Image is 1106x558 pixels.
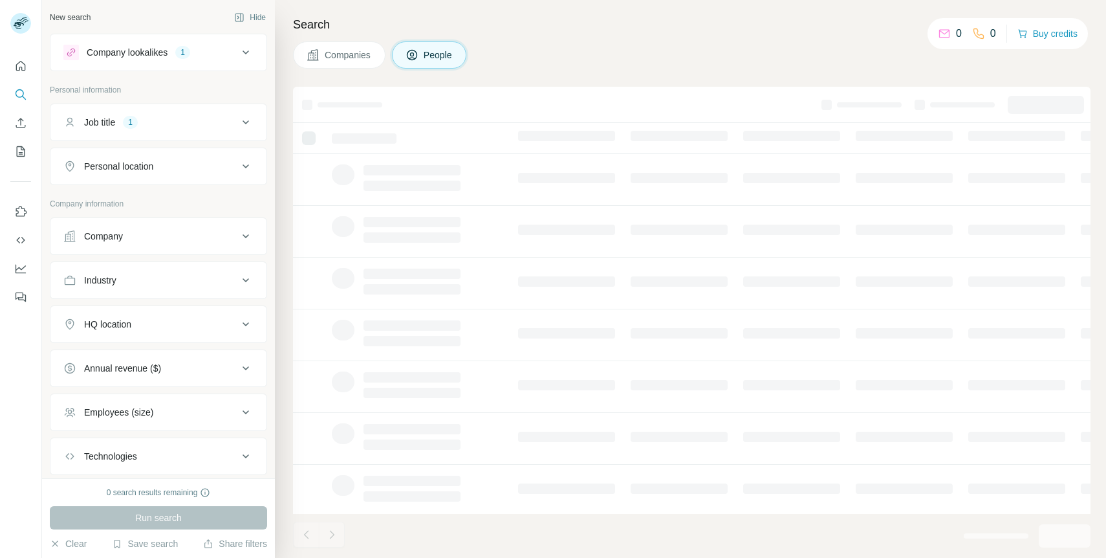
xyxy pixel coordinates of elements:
p: 0 [956,26,962,41]
button: Annual revenue ($) [50,353,266,384]
button: HQ location [50,309,266,340]
div: Employees (size) [84,406,153,419]
h4: Search [293,16,1090,34]
button: Hide [225,8,275,27]
button: Company [50,221,266,252]
p: Personal information [50,84,267,96]
div: New search [50,12,91,23]
button: Job title1 [50,107,266,138]
p: 0 [990,26,996,41]
div: Technologies [84,450,137,463]
button: Share filters [203,537,267,550]
div: HQ location [84,318,131,331]
div: 1 [175,47,190,58]
button: Use Surfe on LinkedIn [10,200,31,223]
span: People [424,49,453,61]
button: Employees (size) [50,397,266,428]
button: Dashboard [10,257,31,280]
button: Company lookalikes1 [50,37,266,68]
button: Enrich CSV [10,111,31,135]
button: Clear [50,537,87,550]
button: Personal location [50,151,266,182]
button: Industry [50,265,266,296]
div: Job title [84,116,115,129]
button: Search [10,83,31,106]
span: Companies [325,49,372,61]
button: Technologies [50,441,266,472]
div: Company lookalikes [87,46,168,59]
div: Personal location [84,160,153,173]
div: Annual revenue ($) [84,362,161,375]
button: My lists [10,140,31,163]
button: Buy credits [1017,25,1078,43]
div: Company [84,230,123,243]
button: Use Surfe API [10,229,31,252]
div: 1 [123,117,138,128]
div: Industry [84,274,116,287]
div: 0 search results remaining [107,487,211,498]
button: Feedback [10,285,31,309]
p: Company information [50,198,267,210]
button: Quick start [10,54,31,78]
button: Save search [112,537,178,550]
